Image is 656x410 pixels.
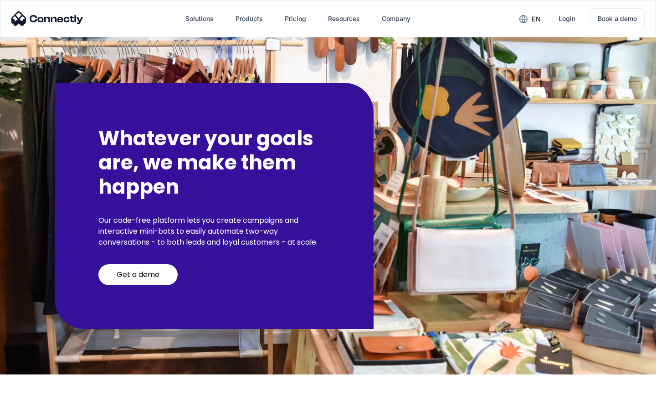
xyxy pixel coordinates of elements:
[532,13,541,26] div: en
[236,12,263,25] div: Products
[559,12,575,25] div: Login
[285,12,306,25] div: Pricing
[9,394,55,407] aside: Language selected: English
[11,11,83,26] img: Connectly Logo
[590,8,645,29] a: Book a demo
[277,8,313,30] a: Pricing
[328,12,360,25] div: Resources
[18,394,55,407] ul: Language list
[98,127,330,199] h2: Whatever your goals are, we make them happen
[382,12,410,25] div: Company
[98,215,330,248] p: Our code-free platform lets you create campaigns and interactive mini-bots to easily automate two...
[551,8,583,30] a: Login
[98,264,178,285] a: Get a demo
[117,270,159,279] div: Get a demo
[185,12,214,25] div: Solutions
